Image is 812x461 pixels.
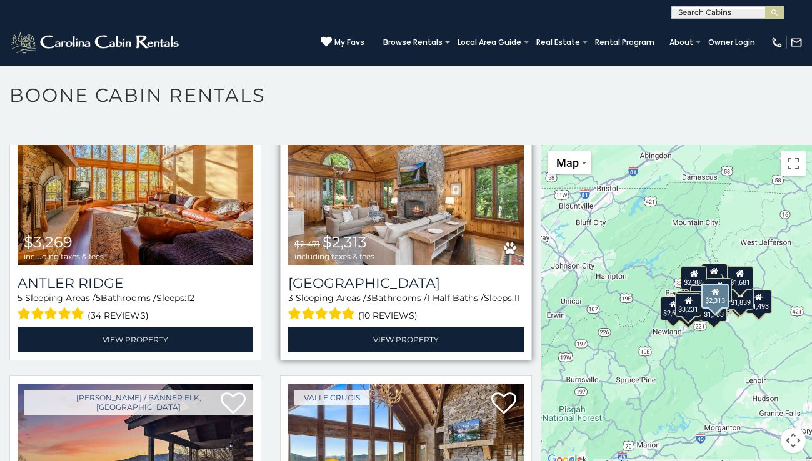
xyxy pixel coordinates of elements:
[663,34,699,51] a: About
[18,292,23,304] span: 5
[675,298,701,322] div: $2,520
[358,307,418,324] span: (10 reviews)
[18,327,253,352] a: View Property
[288,292,524,324] div: Sleeping Areas / Bathrooms / Sleeps:
[186,292,194,304] span: 12
[88,307,149,324] span: (34 reviews)
[288,292,293,304] span: 3
[24,233,73,251] span: $3,269
[288,107,524,265] img: Chimney Island
[745,290,771,314] div: $1,493
[377,34,449,51] a: Browse Rentals
[451,34,528,51] a: Local Area Guide
[18,107,253,265] img: Antler Ridge
[18,292,253,324] div: Sleeping Areas / Bathrooms / Sleeps:
[702,34,761,51] a: Owner Login
[701,284,729,309] div: $2,313
[321,36,364,49] a: My Favs
[366,292,371,304] span: 3
[323,233,367,251] span: $2,313
[294,252,374,260] span: including taxes & fees
[427,292,484,304] span: 1 Half Baths /
[24,252,104,260] span: including taxes & fees
[18,275,253,292] a: Antler Ridge
[18,107,253,265] a: Antler Ridge $3,269 including taxes & fees
[288,107,524,265] a: Chimney Island $2,471 $2,313 including taxes & fees
[288,275,524,292] h3: Chimney Island
[726,265,753,289] div: $1,681
[548,151,591,174] button: Change map style
[781,151,806,176] button: Toggle fullscreen view
[556,156,579,169] span: Map
[288,275,524,292] a: [GEOGRAPHIC_DATA]
[294,390,369,405] a: Valle Crucis
[681,265,707,289] div: $2,386
[334,37,364,48] span: My Favs
[589,34,661,51] a: Rental Program
[96,292,101,304] span: 5
[675,292,701,316] div: $3,231
[724,287,751,311] div: $2,139
[701,263,727,287] div: $2,579
[700,297,726,321] div: $1,733
[294,239,320,250] span: $2,471
[771,36,783,49] img: phone-regular-white.png
[530,34,586,51] a: Real Estate
[660,297,686,320] div: $2,600
[696,274,722,297] div: $1,972
[706,277,732,301] div: $1,531
[491,391,516,417] a: Add to favorites
[514,292,520,304] span: 11
[781,428,806,453] button: Map camera controls
[790,36,803,49] img: mail-regular-white.png
[727,285,753,309] div: $1,839
[9,30,183,55] img: White-1-2.png
[677,290,703,314] div: $2,368
[24,390,253,415] a: [PERSON_NAME] / Banner Elk, [GEOGRAPHIC_DATA]
[288,327,524,352] a: View Property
